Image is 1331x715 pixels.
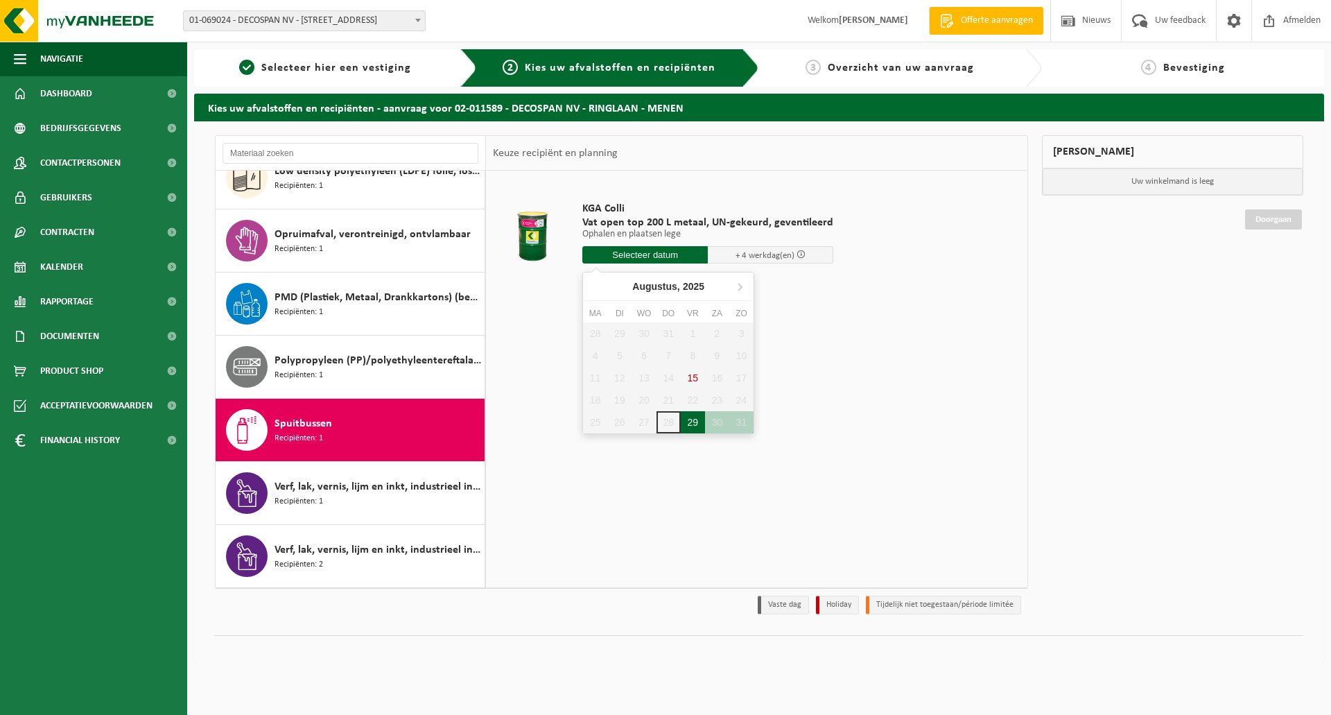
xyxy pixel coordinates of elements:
span: Dashboard [40,76,92,111]
input: Selecteer datum [582,246,708,264]
span: Kalender [40,250,83,284]
span: Selecteer hier een vestiging [261,62,411,74]
span: Product Shop [40,354,103,388]
div: do [656,307,681,320]
span: Recipiënten: 1 [275,306,323,319]
span: Recipiënten: 1 [275,243,323,256]
span: PMD (Plastiek, Metaal, Drankkartons) (bedrijven) [275,289,481,306]
span: Recipiënten: 1 [275,180,323,193]
button: Opruimafval, verontreinigd, ontvlambaar Recipiënten: 1 [216,209,485,273]
strong: [PERSON_NAME] [839,15,908,26]
div: Keuze recipiënt en planning [486,136,625,171]
span: Verf, lak, vernis, lijm en inkt, industrieel in kleinverpakking [275,542,481,558]
div: Augustus, [627,275,710,298]
span: Bedrijfsgegevens [40,111,121,146]
div: zo [729,307,754,320]
button: Verf, lak, vernis, lijm en inkt, industrieel in IBC Recipiënten: 1 [216,462,485,525]
div: wo [632,307,656,320]
i: 2025 [683,282,704,291]
span: Rapportage [40,284,94,319]
li: Vaste dag [758,596,809,614]
span: Opruimafval, verontreinigd, ontvlambaar [275,226,471,243]
div: ma [583,307,607,320]
span: Polypropyleen (PP)/polyethyleentereftalaat (PET) spanbanden [275,352,481,369]
span: Contracten [40,215,94,250]
button: PMD (Plastiek, Metaal, Drankkartons) (bedrijven) Recipiënten: 1 [216,273,485,336]
p: Uw winkelmand is leeg [1043,169,1303,195]
button: Polypropyleen (PP)/polyethyleentereftalaat (PET) spanbanden Recipiënten: 1 [216,336,485,399]
span: Spuitbussen [275,415,332,432]
a: Doorgaan [1245,209,1302,230]
span: Gebruikers [40,180,92,215]
span: Contactpersonen [40,146,121,180]
span: Documenten [40,319,99,354]
span: Recipiënten: 1 [275,432,323,445]
span: Bevestiging [1163,62,1225,74]
li: Tijdelijk niet toegestaan/période limitée [866,596,1021,614]
div: vr [681,307,705,320]
a: 1Selecteer hier een vestiging [201,60,449,76]
div: za [705,307,729,320]
button: Spuitbussen Recipiënten: 1 [216,399,485,462]
span: Acceptatievoorwaarden [40,388,153,423]
input: Materiaal zoeken [223,143,478,164]
span: 4 [1141,60,1156,75]
span: 1 [239,60,254,75]
span: Recipiënten: 1 [275,369,323,382]
span: Kies uw afvalstoffen en recipiënten [525,62,715,74]
span: Recipiënten: 2 [275,558,323,571]
span: 01-069024 - DECOSPAN NV - 8930 MENEN, LAGEWEG 33 [183,10,426,31]
li: Holiday [816,596,859,614]
span: Navigatie [40,42,83,76]
div: 29 [681,411,705,433]
button: Verf, lak, vernis, lijm en inkt, industrieel in kleinverpakking Recipiënten: 2 [216,525,485,587]
h2: Kies uw afvalstoffen en recipiënten - aanvraag voor 02-011589 - DECOSPAN NV - RINGLAAN - MENEN [194,94,1324,121]
span: Offerte aanvragen [957,14,1036,28]
span: 01-069024 - DECOSPAN NV - 8930 MENEN, LAGEWEG 33 [184,11,425,31]
span: Verf, lak, vernis, lijm en inkt, industrieel in IBC [275,479,481,495]
a: Offerte aanvragen [929,7,1043,35]
span: KGA Colli [582,202,833,216]
span: Vat open top 200 L metaal, UN-gekeurd, geventileerd [582,216,833,230]
span: 2 [503,60,518,75]
span: 3 [806,60,821,75]
span: Overzicht van uw aanvraag [828,62,974,74]
div: [PERSON_NAME] [1042,135,1304,169]
div: di [607,307,632,320]
span: + 4 werkdag(en) [736,251,794,260]
span: Financial History [40,423,120,458]
span: Recipiënten: 1 [275,495,323,508]
p: Ophalen en plaatsen lege [582,230,833,239]
button: Low density polyethyleen (LDPE) folie, los, naturel/gekleurd (80/20) Recipiënten: 1 [216,146,485,209]
span: Low density polyethyleen (LDPE) folie, los, naturel/gekleurd (80/20) [275,163,481,180]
